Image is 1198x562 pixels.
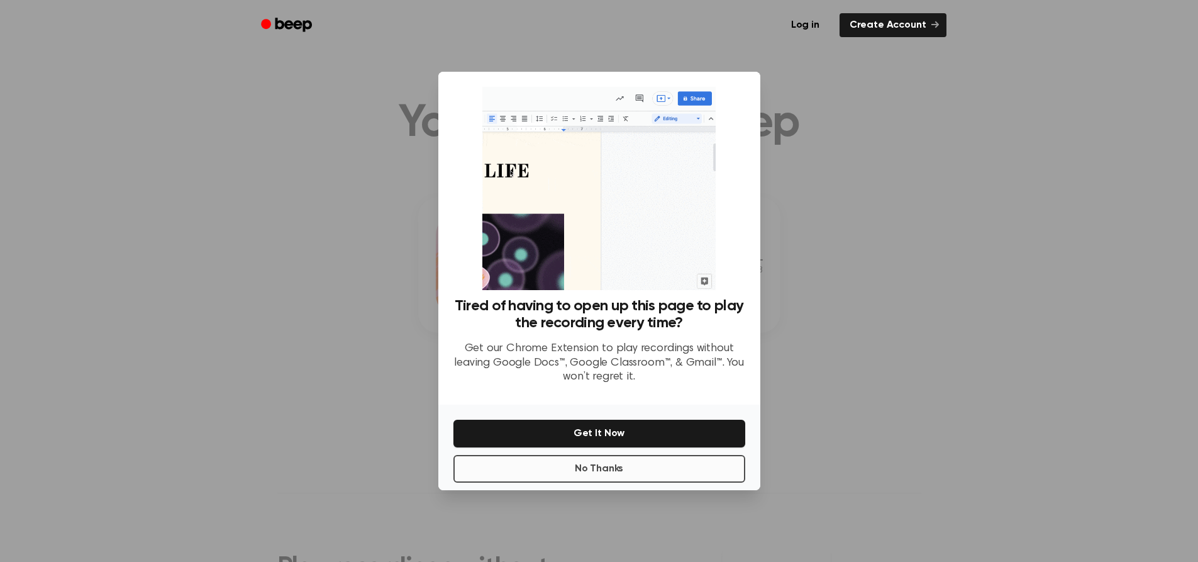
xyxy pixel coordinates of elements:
button: No Thanks [453,455,745,483]
a: Create Account [840,13,946,37]
img: Beep extension in action [482,87,716,290]
a: Log in [779,11,832,40]
button: Get It Now [453,420,745,447]
a: Beep [252,13,323,38]
h3: Tired of having to open up this page to play the recording every time? [453,298,745,332]
p: Get our Chrome Extension to play recordings without leaving Google Docs™, Google Classroom™, & Gm... [453,342,745,385]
